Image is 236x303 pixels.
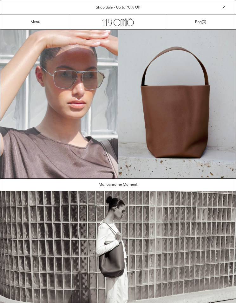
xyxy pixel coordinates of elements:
[0,30,118,178] video: Your browser does not support the video tag.
[203,20,205,25] span: 0
[195,19,206,25] a: Bag()
[0,175,118,180] a: Your browser does not support the video tag.
[0,179,236,191] a: Monochrome Moment
[96,5,141,10] a: Shop Sale - Up to 70% Off
[30,20,40,25] a: Menu
[203,20,206,25] span: )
